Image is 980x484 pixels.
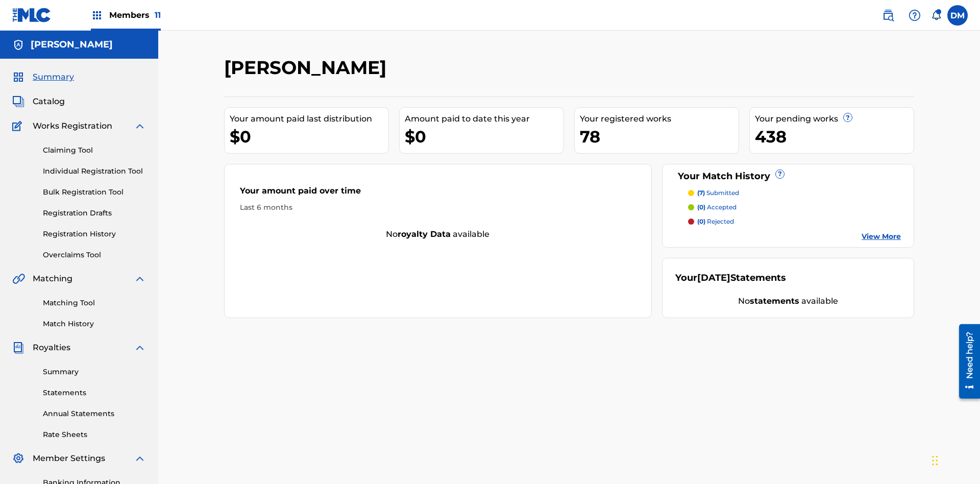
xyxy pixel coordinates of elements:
[43,250,146,260] a: Overclaims Tool
[755,125,914,148] div: 438
[43,408,146,419] a: Annual Statements
[675,170,901,183] div: Your Match History
[12,95,65,108] a: CatalogCatalog
[224,56,391,79] h2: [PERSON_NAME]
[697,203,705,211] span: (0)
[580,113,739,125] div: Your registered works
[697,217,705,225] span: (0)
[675,295,901,307] div: No available
[33,342,70,354] span: Royalties
[12,342,24,354] img: Royalties
[240,185,636,202] div: Your amount paid over time
[882,9,894,21] img: search
[33,273,72,285] span: Matching
[109,9,161,21] span: Members
[947,5,968,26] div: User Menu
[776,170,784,178] span: ?
[12,39,24,51] img: Accounts
[755,113,914,125] div: Your pending works
[91,9,103,21] img: Top Rightsholders
[697,203,737,212] p: accepted
[931,10,941,20] div: Notifications
[12,452,24,465] img: Member Settings
[240,202,636,213] div: Last 6 months
[688,188,901,198] a: (7) submitted
[697,189,705,197] span: (7)
[951,320,980,404] iframe: Resource Center
[405,125,563,148] div: $0
[750,296,799,306] strong: statements
[134,342,146,354] img: expand
[697,188,739,198] p: submitted
[33,95,65,108] span: Catalog
[12,273,25,285] img: Matching
[862,231,901,242] a: View More
[43,166,146,177] a: Individual Registration Tool
[134,452,146,465] img: expand
[12,95,24,108] img: Catalog
[12,71,74,83] a: SummarySummary
[230,125,388,148] div: $0
[675,271,786,285] div: Your Statements
[33,120,112,132] span: Works Registration
[904,5,925,26] div: Help
[43,187,146,198] a: Bulk Registration Tool
[43,429,146,440] a: Rate Sheets
[932,445,938,476] div: Drag
[398,229,451,239] strong: royalty data
[43,229,146,239] a: Registration History
[43,298,146,308] a: Matching Tool
[43,319,146,329] a: Match History
[697,217,734,226] p: rejected
[12,71,24,83] img: Summary
[43,145,146,156] a: Claiming Tool
[43,367,146,377] a: Summary
[225,228,651,240] div: No available
[688,203,901,212] a: (0) accepted
[878,5,898,26] a: Public Search
[43,388,146,398] a: Statements
[43,208,146,219] a: Registration Drafts
[134,273,146,285] img: expand
[688,217,901,226] a: (0) rejected
[134,120,146,132] img: expand
[909,9,921,21] img: help
[12,120,26,132] img: Works Registration
[33,71,74,83] span: Summary
[844,113,852,122] span: ?
[697,272,730,283] span: [DATE]
[12,8,52,22] img: MLC Logo
[580,125,739,148] div: 78
[230,113,388,125] div: Your amount paid last distribution
[31,39,113,51] h5: RONALD MCTESTERSON
[155,10,161,20] span: 11
[405,113,563,125] div: Amount paid to date this year
[929,435,980,484] iframe: Chat Widget
[33,452,105,465] span: Member Settings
